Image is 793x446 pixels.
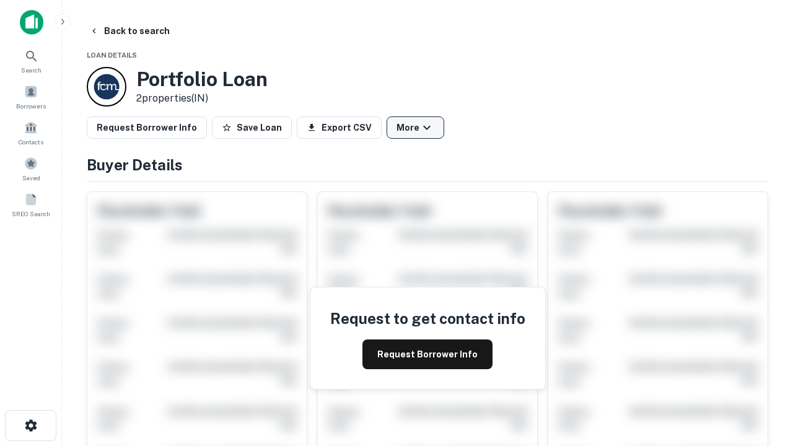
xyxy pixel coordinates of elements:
[87,116,207,139] button: Request Borrower Info
[297,116,382,139] button: Export CSV
[19,137,43,147] span: Contacts
[4,152,58,185] a: Saved
[20,10,43,35] img: capitalize-icon.png
[22,173,40,183] span: Saved
[4,116,58,149] a: Contacts
[212,116,292,139] button: Save Loan
[4,44,58,77] a: Search
[4,80,58,113] a: Borrowers
[21,65,42,75] span: Search
[362,339,493,369] button: Request Borrower Info
[136,68,268,91] h3: Portfolio Loan
[731,307,793,367] iframe: Chat Widget
[4,188,58,221] a: SREO Search
[12,209,50,219] span: SREO Search
[16,101,46,111] span: Borrowers
[87,154,768,176] h4: Buyer Details
[84,20,175,42] button: Back to search
[387,116,444,139] button: More
[87,51,137,59] span: Loan Details
[330,307,525,330] h4: Request to get contact info
[136,91,268,106] p: 2 properties (IN)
